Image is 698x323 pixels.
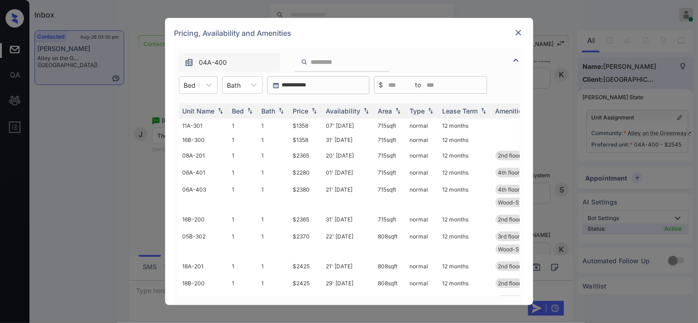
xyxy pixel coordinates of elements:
span: 3rd floor [498,233,520,240]
td: 12 months [439,147,492,164]
img: icon-zuma [301,58,308,66]
div: Unit Name [183,107,215,115]
span: Wood-Style Floo... [498,199,546,206]
td: 1 [229,228,258,258]
td: 29' [DATE] [323,275,375,292]
td: 12 months [439,133,492,147]
span: to [415,80,421,90]
div: Amenities [496,107,526,115]
td: $2280 [289,164,323,181]
div: Lease Term [443,107,478,115]
span: 4th floor [498,169,520,176]
td: $2365 [289,211,323,228]
td: 1 [258,133,289,147]
td: 1 [258,292,289,309]
td: 12B-202 [179,292,229,309]
td: 1 [258,147,289,164]
td: $2425 [289,275,323,292]
td: $2370 [289,228,323,258]
td: normal [406,164,439,181]
td: normal [406,292,439,309]
td: 12 months [439,164,492,181]
td: normal [406,147,439,164]
img: sorting [216,108,225,114]
td: 01' [DATE] [323,164,375,181]
td: 31' [DATE] [323,133,375,147]
div: Bath [262,107,276,115]
td: 1 [258,211,289,228]
td: normal [406,211,439,228]
img: sorting [426,108,435,114]
td: 1 [258,275,289,292]
td: 715 sqft [375,133,406,147]
span: 04A-400 [199,57,227,68]
td: 06A-401 [179,164,229,181]
td: 16B-300 [179,133,229,147]
div: Type [410,107,425,115]
td: normal [406,275,439,292]
td: 1 [229,164,258,181]
span: $ [379,80,383,90]
td: 715 sqft [375,119,406,133]
td: 20' [DATE] [323,147,375,164]
td: 1 [258,258,289,275]
img: icon-zuma [511,55,522,66]
img: icon-zuma [185,58,194,67]
td: 1 [229,275,258,292]
span: 2nd floor [498,152,521,159]
td: $2430 [289,292,323,309]
span: 2nd floor [498,216,521,223]
td: 21' [DATE] [323,258,375,275]
td: 1 [258,164,289,181]
td: 08A-201 [179,147,229,164]
td: 31' [DATE] [323,211,375,228]
td: 12 months [439,292,492,309]
span: 2nd floor [498,263,521,270]
td: normal [406,119,439,133]
td: 1 [229,147,258,164]
span: 4th floor [498,186,520,193]
img: sorting [479,108,488,114]
td: 1 [229,258,258,275]
img: sorting [245,108,254,114]
td: 808 sqft [375,275,406,292]
td: 07' [DATE] [323,119,375,133]
td: 1 [229,119,258,133]
img: sorting [362,108,371,114]
td: 1 [258,119,289,133]
td: normal [406,133,439,147]
td: $2365 [289,147,323,164]
td: 18B-200 [179,275,229,292]
div: Area [378,107,392,115]
td: 05B-302 [179,228,229,258]
td: $1358 [289,133,323,147]
td: 12 months [439,258,492,275]
td: 808 sqft [375,258,406,275]
td: 22' [DATE] [323,228,375,258]
td: 06A-403 [179,181,229,211]
td: 1 [229,211,258,228]
img: sorting [393,108,403,114]
td: $1358 [289,119,323,133]
td: 1 [229,133,258,147]
div: Pricing, Availability and Amenities [165,18,533,48]
td: normal [406,258,439,275]
img: sorting [277,108,286,114]
td: 12 months [439,211,492,228]
td: 1 [258,181,289,211]
div: Bed [232,107,244,115]
td: $2425 [289,258,323,275]
td: 12 months [439,228,492,258]
td: 715 sqft [375,164,406,181]
td: 17' [DATE] [323,292,375,309]
td: 715 sqft [375,147,406,164]
td: normal [406,228,439,258]
div: Availability [326,107,361,115]
td: 715 sqft [375,181,406,211]
td: 12 months [439,119,492,133]
td: 1 [229,292,258,309]
td: 16B-200 [179,211,229,228]
td: $2380 [289,181,323,211]
td: 1 [258,228,289,258]
td: 808 sqft [375,292,406,309]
